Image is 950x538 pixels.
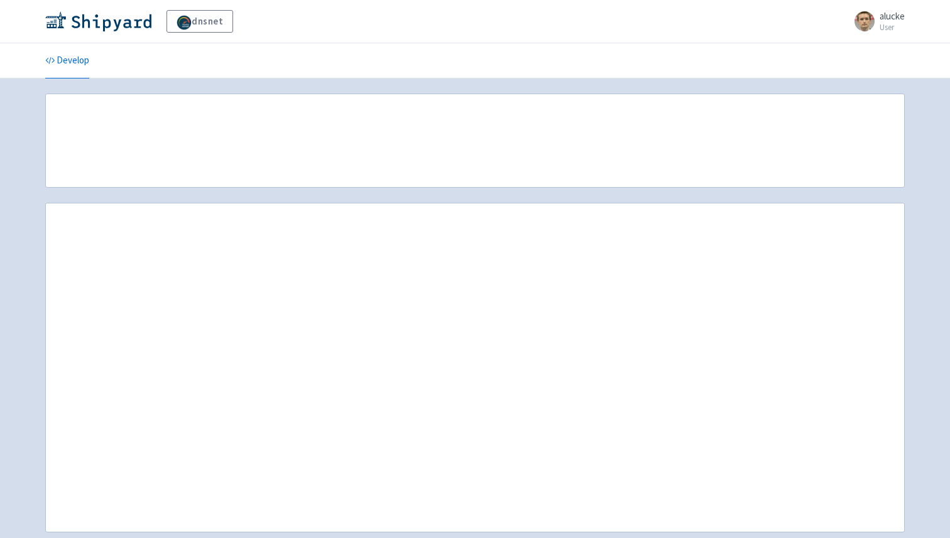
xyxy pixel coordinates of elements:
[847,11,905,31] a: alucke User
[45,11,151,31] img: Shipyard logo
[167,10,233,33] a: dnsnet
[45,43,89,78] a: Develop
[880,10,905,22] span: alucke
[880,23,905,31] small: User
